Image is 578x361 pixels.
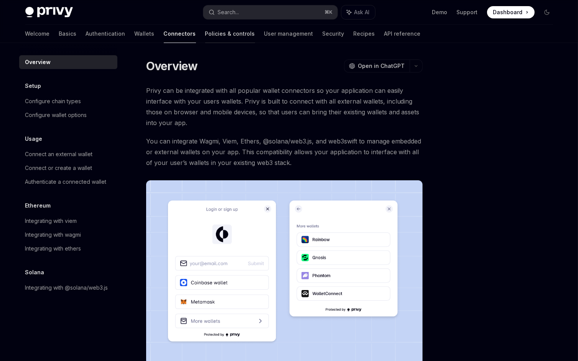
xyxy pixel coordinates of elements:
a: Configure wallet options [19,108,117,122]
h5: Setup [25,81,41,91]
span: Dashboard [493,8,523,16]
a: Connectors [164,25,196,43]
h5: Ethereum [25,201,51,210]
div: Connect an external wallet [25,150,93,159]
a: Recipes [354,25,375,43]
a: Security [323,25,344,43]
button: Search...⌘K [203,5,338,19]
h1: Overview [146,59,198,73]
a: Demo [432,8,448,16]
a: Configure chain types [19,94,117,108]
a: Basics [59,25,77,43]
a: Integrating with @solana/web3.js [19,281,117,295]
div: Connect or create a wallet [25,163,92,173]
a: Authentication [86,25,125,43]
a: Integrating with viem [19,214,117,228]
div: Authenticate a connected wallet [25,177,107,186]
div: Configure chain types [25,97,81,106]
a: Connect or create a wallet [19,161,117,175]
button: Toggle dark mode [541,6,553,18]
div: Integrating with viem [25,216,77,226]
span: You can integrate Wagmi, Viem, Ethers, @solana/web3.js, and web3swift to manage embedded or exter... [146,136,423,168]
div: Integrating with wagmi [25,230,81,239]
a: Integrating with ethers [19,242,117,256]
div: Overview [25,58,51,67]
div: Integrating with @solana/web3.js [25,283,108,292]
a: API reference [384,25,421,43]
a: Authenticate a connected wallet [19,175,117,189]
h5: Solana [25,268,44,277]
a: Overview [19,55,117,69]
img: dark logo [25,7,73,18]
button: Ask AI [341,5,375,19]
a: Wallets [135,25,155,43]
a: Support [457,8,478,16]
div: Configure wallet options [25,110,87,120]
button: Open in ChatGPT [344,59,410,73]
span: Privy can be integrated with all popular wallet connectors so your application can easily interfa... [146,85,423,128]
a: Integrating with wagmi [19,228,117,242]
span: Open in ChatGPT [358,62,405,70]
a: Dashboard [487,6,535,18]
a: User management [264,25,313,43]
span: Ask AI [354,8,370,16]
a: Policies & controls [205,25,255,43]
h5: Usage [25,134,43,143]
div: Integrating with ethers [25,244,81,253]
a: Welcome [25,25,50,43]
div: Search... [218,8,239,17]
span: ⌘ K [325,9,333,15]
a: Connect an external wallet [19,147,117,161]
